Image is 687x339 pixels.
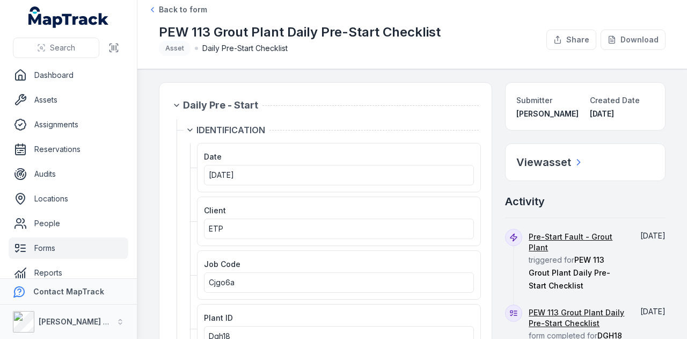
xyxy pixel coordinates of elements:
span: ETP [209,224,223,233]
a: Dashboard [9,64,128,86]
a: Reports [9,262,128,284]
span: [DATE] [640,231,666,240]
span: Daily Pre-Start Checklist [202,43,288,54]
span: IDENTIFICATION [196,124,265,136]
h2: View asset [516,155,571,170]
span: [DATE] [209,170,234,179]
time: 28/08/2025, 1:06:06 pm [590,109,614,118]
span: [PERSON_NAME] [516,109,579,118]
a: Reservations [9,139,128,160]
div: Asset [159,41,191,56]
a: Back to form [148,4,207,15]
span: [DATE] [590,109,614,118]
a: Pre-Start Fault - Grout Plant [529,232,625,253]
span: Client [204,206,226,215]
span: PEW 113 Grout Plant Daily Pre-Start Checklist [529,255,610,290]
span: Search [50,42,75,53]
h2: Activity [505,194,545,209]
time: 28/08/2025, 1:06:06 pm [640,231,666,240]
strong: [PERSON_NAME] Group [39,317,127,326]
a: Assignments [9,114,128,135]
button: Share [546,30,596,50]
strong: Contact MapTrack [33,287,104,296]
a: People [9,213,128,234]
span: [DATE] [640,307,666,316]
a: PEW 113 Grout Plant Daily Pre-Start Checklist [529,307,625,329]
time: 28/08/2025, 1:06:06 pm [640,307,666,316]
a: MapTrack [28,6,109,28]
time: 28/08/2025, 12:00:00 am [209,170,234,179]
span: Date [204,152,222,161]
span: Job Code [204,259,240,269]
span: Created Date [590,96,640,105]
button: Search [13,38,99,58]
a: Locations [9,188,128,210]
span: Cjgo6a [209,278,235,287]
h1: PEW 113 Grout Plant Daily Pre-Start Checklist [159,24,441,41]
a: Viewasset [516,155,584,170]
span: Back to form [159,4,207,15]
a: Audits [9,163,128,185]
span: Plant ID [204,313,233,322]
a: Forms [9,237,128,259]
span: Submitter [516,96,552,105]
a: Assets [9,89,128,111]
span: triggered for [529,232,625,290]
span: Daily Pre - Start [183,98,258,113]
button: Download [601,30,666,50]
